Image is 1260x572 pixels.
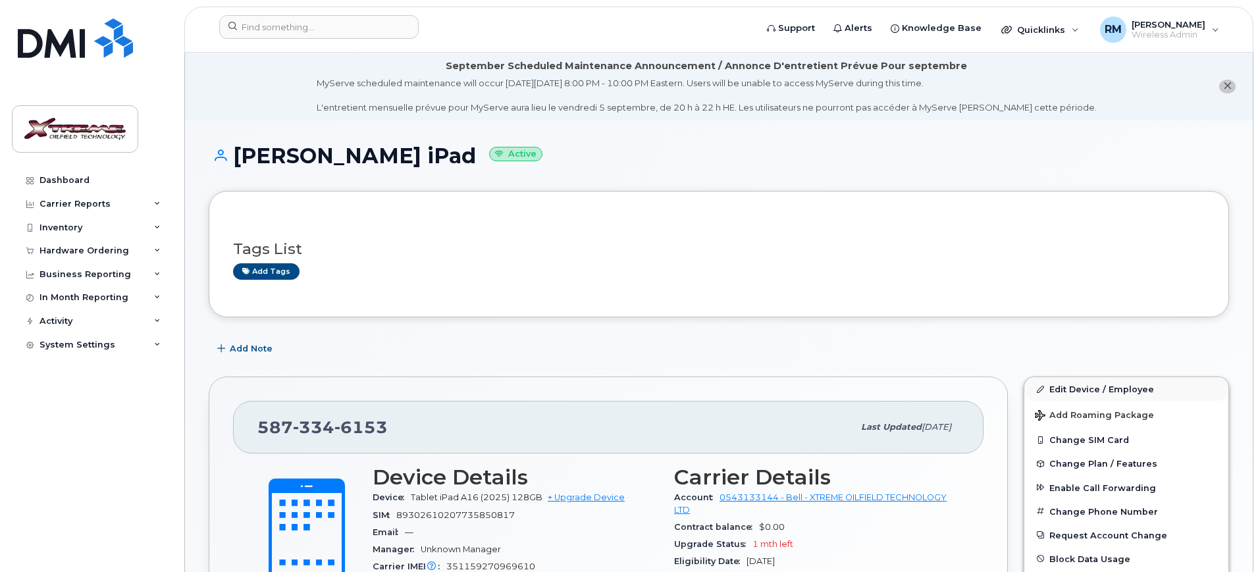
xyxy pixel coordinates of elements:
[674,539,752,549] span: Upgrade Status
[759,522,785,532] span: $0.00
[446,561,535,571] span: 351159270969610
[1024,500,1228,523] button: Change Phone Number
[752,539,793,549] span: 1 mth left
[230,342,273,355] span: Add Note
[373,465,658,489] h3: Device Details
[396,510,515,520] span: 89302610207735850817
[1049,459,1157,469] span: Change Plan / Features
[674,465,960,489] h3: Carrier Details
[489,147,542,162] small: Active
[209,337,284,361] button: Add Note
[747,556,775,566] span: [DATE]
[1049,482,1156,492] span: Enable Call Forwarding
[446,59,967,73] div: September Scheduled Maintenance Announcement / Annonce D'entretient Prévue Pour septembre
[1203,515,1250,562] iframe: Messenger Launcher
[373,492,411,502] span: Device
[334,417,388,437] span: 6153
[1024,452,1228,475] button: Change Plan / Features
[1024,476,1228,500] button: Enable Call Forwarding
[373,544,421,554] span: Manager
[1219,80,1236,93] button: close notification
[293,417,334,437] span: 334
[405,527,413,537] span: —
[233,241,1205,257] h3: Tags List
[1024,377,1228,401] a: Edit Device / Employee
[674,492,720,502] span: Account
[1024,428,1228,452] button: Change SIM Card
[674,556,747,566] span: Eligibility Date
[257,417,388,437] span: 587
[1024,523,1228,547] button: Request Account Change
[421,544,501,554] span: Unknown Manager
[317,77,1097,114] div: MyServe scheduled maintenance will occur [DATE][DATE] 8:00 PM - 10:00 PM Eastern. Users will be u...
[674,492,947,514] a: 0543133144 - Bell - XTREME OILFIELD TECHNOLOGY LTD
[1035,410,1154,423] span: Add Roaming Package
[373,561,446,571] span: Carrier IMEI
[1024,401,1228,428] button: Add Roaming Package
[548,492,625,502] a: + Upgrade Device
[674,522,759,532] span: Contract balance
[861,422,922,432] span: Last updated
[411,492,542,502] span: Tablet iPad A16 (2025) 128GB
[373,527,405,537] span: Email
[373,510,396,520] span: SIM
[209,144,1229,167] h1: [PERSON_NAME] iPad
[233,263,300,280] a: Add tags
[922,422,951,432] span: [DATE]
[1024,547,1228,571] button: Block Data Usage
